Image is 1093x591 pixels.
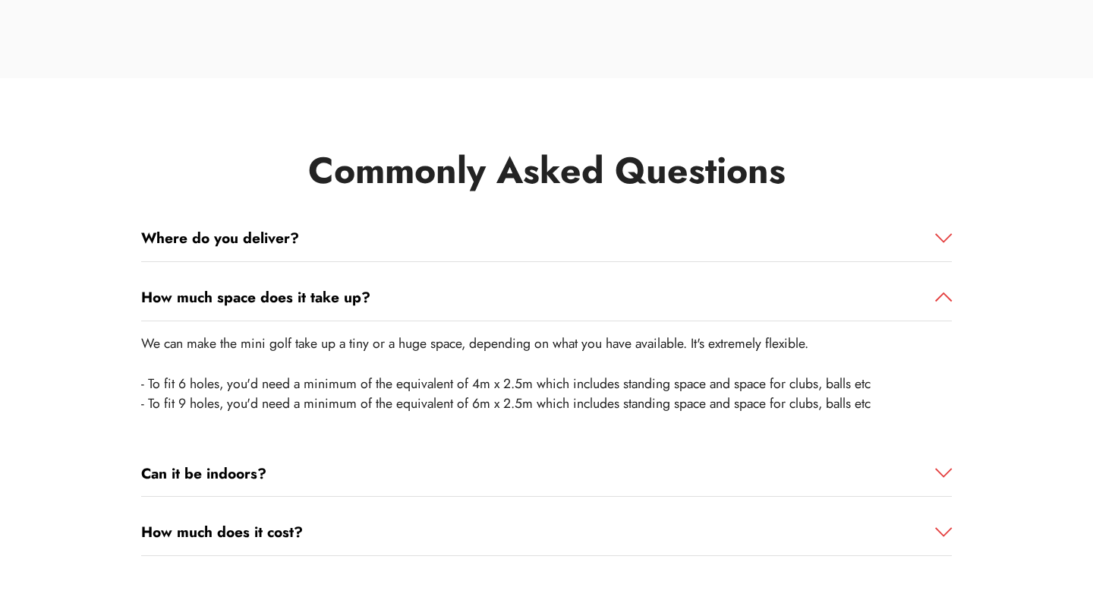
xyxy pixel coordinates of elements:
a: Can it be indoors? [141,463,952,485]
strong: How much does it cost? [141,521,303,542]
p: We can make the mini golf take up a tiny or a huge space, depending on what you have available. I... [141,333,952,414]
strong: How much space does it take up? [141,286,370,308]
a: How much space does it take up? [141,286,952,308]
a: How much does it cost? [141,521,952,543]
strong: Can it be indoors? [141,463,266,484]
a: Where do you deliver? [141,227,952,249]
strong: Where do you deliver? [141,227,299,248]
strong: Commonly Asked Questions [308,144,786,197]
